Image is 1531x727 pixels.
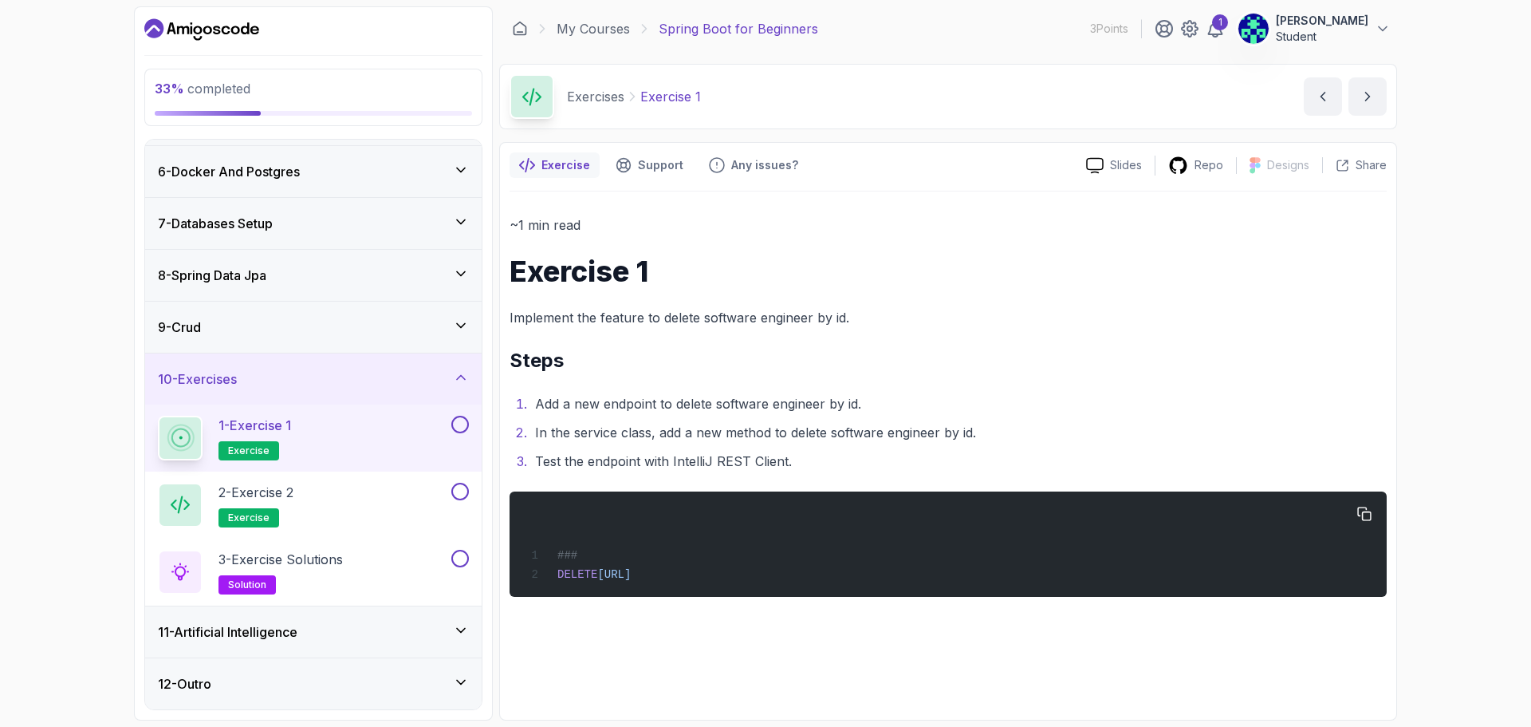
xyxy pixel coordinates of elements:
[145,354,482,405] button: 10-Exercises
[158,622,297,642] h3: 11 - Artificial Intelligence
[158,214,273,233] h3: 7 - Databases Setup
[597,568,631,581] span: [URL]
[145,606,482,658] button: 11-Artificial Intelligence
[218,416,291,435] p: 1 - Exercise 1
[1267,157,1309,173] p: Designs
[510,255,1387,287] h1: Exercise 1
[567,87,624,106] p: Exercises
[1356,157,1387,173] p: Share
[158,674,211,693] h3: 12 - Outro
[510,348,1387,373] h2: Steps
[541,157,590,173] p: Exercise
[638,157,683,173] p: Support
[145,250,482,301] button: 8-Spring Data Jpa
[228,512,270,524] span: exercise
[158,162,300,181] h3: 6 - Docker And Postgres
[1276,13,1368,29] p: [PERSON_NAME]
[640,87,701,106] p: Exercise 1
[1090,21,1128,37] p: 3 Points
[512,21,528,37] a: Dashboard
[1110,157,1142,173] p: Slides
[1155,156,1236,176] a: Repo
[1304,77,1342,116] button: previous content
[158,550,469,595] button: 3-Exercise Solutionssolution
[1206,19,1225,38] a: 1
[218,483,293,502] p: 2 - Exercise 2
[144,17,259,42] a: Dashboard
[530,393,1387,415] li: Add a new endpoint to delete software engineer by id.
[1238,14,1269,44] img: user profile image
[1238,13,1391,45] button: user profile image[PERSON_NAME]Student
[731,157,798,173] p: Any issues?
[145,302,482,353] button: 9-Crud
[145,198,482,249] button: 7-Databases Setup
[530,450,1387,472] li: Test the endpoint with IntelliJ REST Client.
[158,416,469,460] button: 1-Exercise 1exercise
[1212,14,1228,30] div: 1
[659,19,818,38] p: Spring Boot for Beginners
[510,214,1387,236] p: ~1 min read
[557,549,577,562] span: ###
[1276,29,1368,45] p: Student
[699,152,808,178] button: Feedback button
[155,81,250,97] span: completed
[1348,77,1387,116] button: next content
[158,369,237,389] h3: 10 - Exercises
[218,550,343,569] p: 3 - Exercise Solutions
[158,318,201,337] h3: 9 - Crud
[1073,157,1155,174] a: Slides
[145,658,482,709] button: 12-Outro
[510,306,1387,329] p: Implement the feature to delete software engineer by id.
[557,19,630,38] a: My Courses
[530,421,1387,444] li: In the service class, add a new method to delete software engineer by id.
[228,579,266,591] span: solution
[158,483,469,527] button: 2-Exercise 2exercise
[510,152,600,178] button: notes button
[145,146,482,197] button: 6-Docker And Postgres
[158,266,266,285] h3: 8 - Spring Data Jpa
[155,81,184,97] span: 33 %
[1194,157,1223,173] p: Repo
[1322,157,1387,173] button: Share
[557,568,597,581] span: DELETE
[228,444,270,457] span: exercise
[606,152,693,178] button: Support button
